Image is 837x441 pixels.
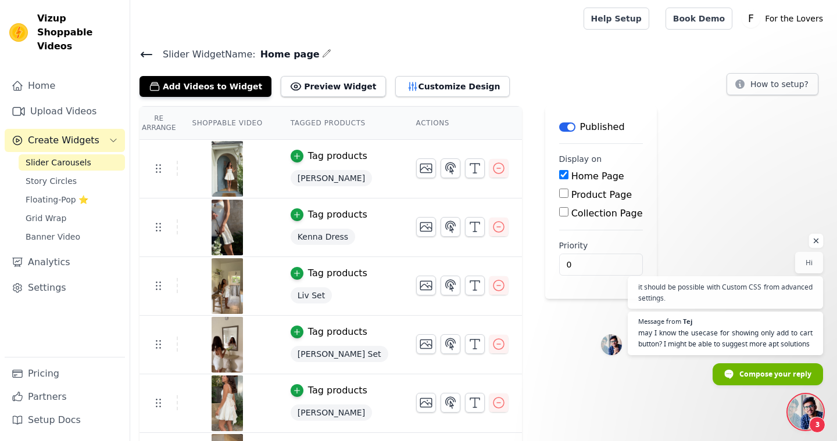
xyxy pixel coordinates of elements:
label: Priority [559,240,643,251]
button: Tag products [291,384,367,397]
p: For the Lovers [760,8,828,29]
button: Tag products [291,149,367,163]
a: Home [5,74,125,97]
p: Published [580,120,625,134]
a: Analytics [5,251,125,274]
div: Tag products [308,384,367,397]
a: Floating-Pop ⭐ [19,191,125,208]
label: Home Page [571,171,624,182]
span: Floating-Pop ⭐ [26,194,88,205]
span: 3 [809,417,825,433]
span: Vizup Shoppable Videos [37,12,120,53]
img: vizup-images-eb5d.png [211,317,244,373]
div: Tag products [308,266,367,280]
span: [PERSON_NAME] Set [291,346,388,362]
div: Tag products [308,149,367,163]
span: Liv Set [291,287,332,303]
div: Edit Name [322,46,331,62]
button: How to setup? [727,73,818,95]
a: Banner Video [19,229,125,245]
button: Preview Widget [281,76,385,97]
a: Story Circles [19,173,125,189]
a: Pricing [5,362,125,385]
span: Banner Video [26,231,80,243]
img: vizup-images-a677.png [211,258,244,314]
span: [PERSON_NAME] [291,170,372,186]
a: Upload Videos [5,100,125,123]
text: F [748,13,754,24]
img: Vizup [9,23,28,42]
span: it should be possible with Custom CSS from advanced settings. [638,281,813,303]
button: Change Thumbnail [416,217,436,237]
button: Tag products [291,325,367,339]
a: Help Setup [584,8,649,30]
button: Change Thumbnail [416,276,436,295]
a: Book Demo [666,8,732,30]
span: Slider Widget Name: [153,48,256,62]
div: Tag products [308,208,367,222]
a: Slider Carousels [19,154,125,171]
th: Re Arrange [139,107,178,140]
button: Change Thumbnail [416,393,436,413]
label: Product Page [571,189,632,200]
legend: Display on [559,153,602,165]
a: Open chat [788,395,823,429]
span: Story Circles [26,175,77,187]
button: Add Videos to Widget [139,76,271,97]
div: Tag products [308,325,367,339]
span: Hi [806,257,813,268]
span: Home page [256,48,320,62]
span: Compose your reply [739,364,811,384]
span: Tej [683,318,692,324]
img: vizup-images-25fa.png [211,375,244,431]
button: F For the Lovers [742,8,828,29]
button: Create Widgets [5,129,125,152]
button: Customize Design [395,76,510,97]
span: Slider Carousels [26,157,91,168]
th: Shoppable Video [178,107,276,140]
a: Grid Wrap [19,210,125,226]
button: Change Thumbnail [416,158,436,178]
span: Grid Wrap [26,212,66,224]
span: may I know the usecase for showing only add to cart button? I might be able to suggest more apt s... [638,327,813,349]
button: Change Thumbnail [416,334,436,354]
span: Create Widgets [28,133,99,147]
th: Tagged Products [277,107,402,140]
button: Tag products [291,266,367,280]
span: [PERSON_NAME] [291,404,372,421]
a: Settings [5,276,125,299]
img: vizup-images-c377.png [211,200,244,255]
span: Message from [638,318,681,324]
a: Setup Docs [5,409,125,432]
img: vizup-images-4df6.png [211,141,244,197]
span: Kenna Dress [291,229,355,245]
a: Partners [5,385,125,409]
label: Collection Page [571,208,643,219]
th: Actions [402,107,522,140]
a: How to setup? [727,81,818,92]
button: Tag products [291,208,367,222]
